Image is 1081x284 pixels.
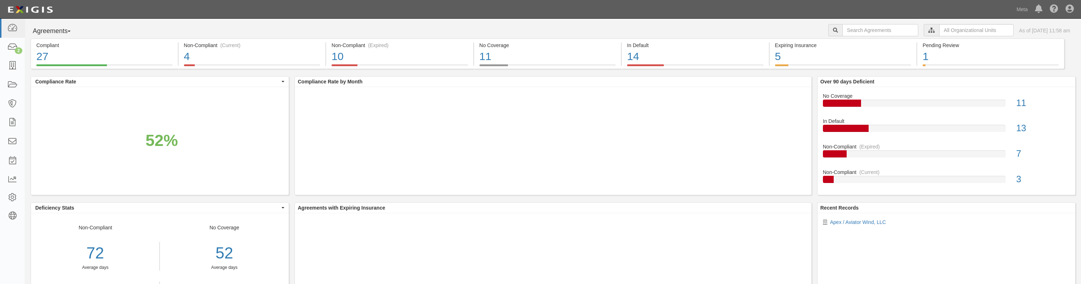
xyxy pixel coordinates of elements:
div: Average days [165,265,283,271]
div: Pending Review [923,42,1059,49]
b: Compliance Rate by Month [298,79,362,84]
a: Non-Compliant(Current)4 [179,64,326,70]
a: Meta [1013,2,1031,17]
div: 72 [31,242,159,265]
div: Non-Compliant (Expired) [332,42,468,49]
div: 4 [184,49,320,64]
div: 27 [36,49,172,64]
div: 52 [165,242,283,265]
div: 7 [1011,147,1075,160]
div: 11 [1011,97,1075,110]
a: No Coverage11 [823,92,1070,118]
a: Pending Review1 [917,64,1064,70]
div: 10 [332,49,468,64]
a: Non-Compliant(Expired)7 [823,143,1070,169]
i: Help Center - Complianz [1050,5,1058,14]
button: Deficiency Stats [31,203,289,213]
div: Expiring Insurance [775,42,911,49]
a: In Default14 [622,64,769,70]
div: Non-Compliant [817,169,1075,176]
div: No Coverage [817,92,1075,100]
div: 14 [627,49,764,64]
b: Over 90 days Deficient [820,79,874,84]
a: Non-Compliant(Current)3 [823,169,1070,189]
div: In Default [817,118,1075,125]
div: 11 [479,49,616,64]
div: 5 [775,49,911,64]
div: 3 [1011,173,1075,186]
div: (Current) [859,169,879,176]
div: (Expired) [368,42,388,49]
b: Recent Records [820,205,859,211]
a: Expiring Insurance5 [770,64,917,70]
a: Apex / Aviator Wind, LLC [830,219,886,225]
div: (Current) [220,42,240,49]
div: (Expired) [859,143,880,150]
button: Agreements [31,24,85,38]
input: Search Agreements [842,24,918,36]
div: 1 [923,49,1059,64]
input: All Organizational Units [939,24,1014,36]
div: Non-Compliant (Current) [184,42,320,49]
div: Average days [31,265,159,271]
a: Non-Compliant(Expired)10 [326,64,473,70]
span: Compliance Rate [35,78,280,85]
div: No Coverage [479,42,616,49]
div: 2 [15,47,22,54]
div: As of [DATE] 11:58 am [1019,27,1070,34]
a: Compliant27 [31,64,178,70]
b: Agreements with Expiring Insurance [298,205,385,211]
a: In Default13 [823,118,1070,143]
div: In Default [627,42,764,49]
div: 52% [145,129,178,152]
div: Non-Compliant [817,143,1075,150]
a: No Coverage11 [474,64,621,70]
button: Compliance Rate [31,77,289,87]
img: logo-5460c22ac91f19d4615b14bd174203de0afe785f0fc80cf4dbbc73dc1793850b.png [5,3,55,16]
span: Deficiency Stats [35,204,280,211]
div: Compliant [36,42,172,49]
div: 13 [1011,122,1075,135]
